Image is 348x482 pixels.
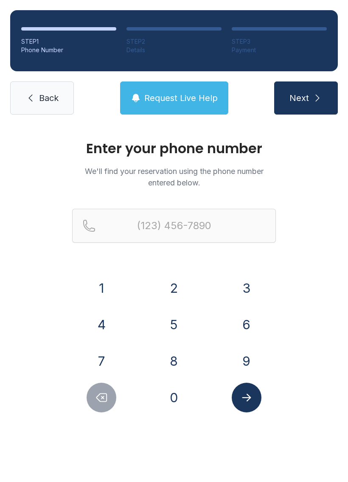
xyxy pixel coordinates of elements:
[232,46,327,54] div: Payment
[232,383,261,412] button: Submit lookup form
[87,346,116,376] button: 7
[159,273,189,303] button: 2
[72,209,276,243] input: Reservation phone number
[232,310,261,339] button: 6
[87,310,116,339] button: 4
[232,273,261,303] button: 3
[126,37,222,46] div: STEP 2
[21,37,116,46] div: STEP 1
[232,346,261,376] button: 9
[159,346,189,376] button: 8
[232,37,327,46] div: STEP 3
[159,383,189,412] button: 0
[289,92,309,104] span: Next
[144,92,218,104] span: Request Live Help
[39,92,59,104] span: Back
[87,273,116,303] button: 1
[159,310,189,339] button: 5
[21,46,116,54] div: Phone Number
[72,142,276,155] h1: Enter your phone number
[72,165,276,188] p: We'll find your reservation using the phone number entered below.
[126,46,222,54] div: Details
[87,383,116,412] button: Delete number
